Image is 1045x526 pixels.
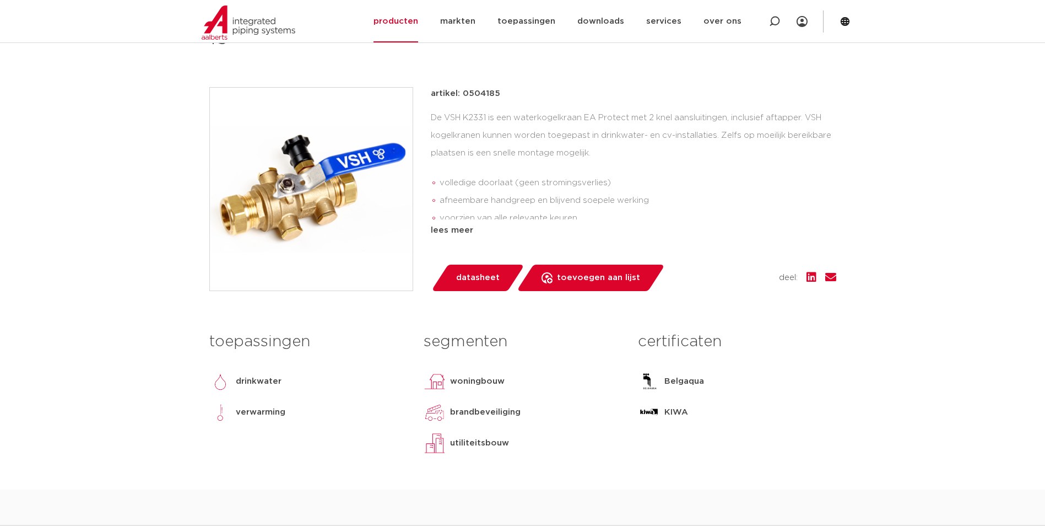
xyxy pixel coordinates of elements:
li: voorzien van alle relevante keuren [440,210,836,227]
img: KIWA [638,401,660,423]
div: De VSH K2331 is een waterkogelkraan EA Protect met 2 knel aansluitingen, inclusief aftapper. VSH ... [431,109,836,219]
a: datasheet [431,265,524,291]
p: drinkwater [236,375,281,388]
span: toevoegen aan lijst [557,269,640,287]
p: Belgaqua [664,375,704,388]
p: KIWA [664,406,688,419]
p: brandbeveiliging [450,406,521,419]
li: afneembare handgreep en blijvend soepele werking [440,192,836,210]
p: artikel: 0504185 [431,87,500,100]
img: drinkwater [209,371,231,393]
img: Belgaqua [638,371,660,393]
img: Product Image for VSH Super waterkogelkraan EA Protect FF 15 [210,88,413,291]
h3: toepassingen [209,331,407,353]
img: utiliteitsbouw [424,432,446,454]
h3: certificaten [638,331,836,353]
img: woningbouw [424,371,446,393]
li: volledige doorlaat (geen stromingsverlies) [440,174,836,192]
img: brandbeveiliging [424,401,446,423]
h3: segmenten [424,331,621,353]
img: verwarming [209,401,231,423]
p: verwarming [236,406,285,419]
p: utiliteitsbouw [450,437,509,450]
span: deel: [779,271,798,285]
p: woningbouw [450,375,505,388]
div: lees meer [431,224,836,237]
span: datasheet [456,269,500,287]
